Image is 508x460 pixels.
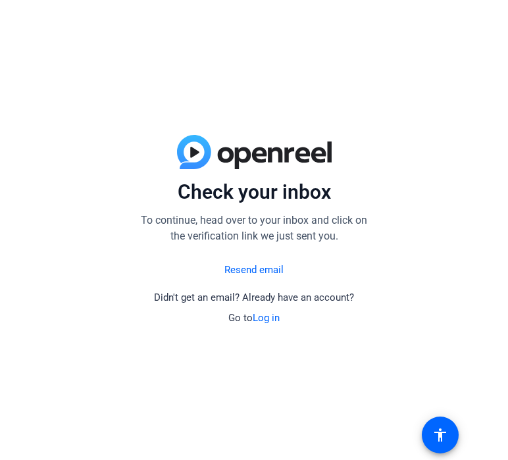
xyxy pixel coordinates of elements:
a: Log in [253,312,280,324]
span: Go to [228,312,280,324]
p: Check your inbox [136,180,372,205]
p: To continue, head over to your inbox and click on the verification link we just sent you. [136,213,372,244]
mat-icon: accessibility [432,427,448,443]
img: blue-gradient.svg [177,135,332,169]
a: Resend email [224,263,284,278]
span: Didn't get an email? Already have an account? [154,292,354,303]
